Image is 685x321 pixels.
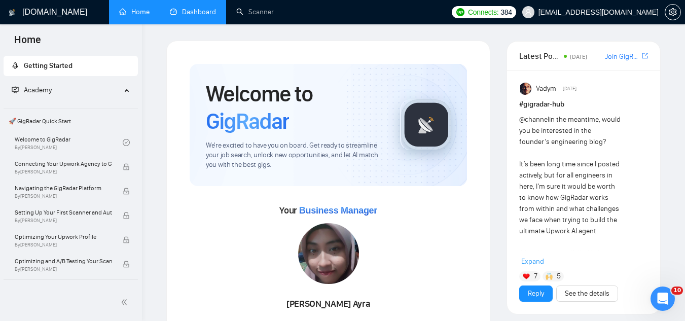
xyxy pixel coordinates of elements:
[519,50,561,62] span: Latest Posts from the GigRadar Community
[12,86,52,94] span: Academy
[500,7,512,18] span: 384
[519,286,553,302] button: Reply
[123,139,130,146] span: check-circle
[5,111,137,131] span: 🚀 GigRadar Quick Start
[123,212,130,219] span: lock
[15,242,112,248] span: By [PERSON_NAME]
[170,8,216,16] a: dashboardDashboard
[642,51,648,61] a: export
[519,115,549,124] span: @channel
[534,271,537,281] span: 7
[24,86,52,94] span: Academy
[651,287,675,311] iframe: Intercom live chat
[15,232,112,242] span: Optimizing Your Upwork Profile
[299,205,377,216] span: Business Manager
[206,108,289,135] span: GigRadar
[15,218,112,224] span: By [PERSON_NAME]
[520,83,532,95] img: Vadym
[557,271,561,281] span: 5
[12,62,19,69] span: rocket
[15,193,112,199] span: By [PERSON_NAME]
[521,257,544,266] span: Expand
[528,288,544,299] a: Reply
[556,286,618,302] button: See the details
[665,4,681,20] button: setting
[15,183,112,193] span: Navigating the GigRadar Platform
[536,83,556,94] span: Vadym
[15,159,112,169] span: Connecting Your Upwork Agency to GigRadar
[546,273,553,280] img: 🙌
[4,56,138,76] li: Getting Started
[665,8,681,16] a: setting
[15,266,112,272] span: By [PERSON_NAME]
[605,51,640,62] a: Join GigRadar Slack Community
[525,9,532,16] span: user
[456,8,464,16] img: upwork-logo.png
[206,141,384,170] span: We're excited to have you on board. Get ready to streamline your job search, unlock new opportuni...
[123,236,130,243] span: lock
[9,5,16,21] img: logo
[565,288,609,299] a: See the details
[298,223,359,284] img: 1698924227594-IMG-20231023-WA0128.jpg
[15,131,123,154] a: Welcome to GigRadarBy[PERSON_NAME]
[15,169,112,175] span: By [PERSON_NAME]
[401,99,452,150] img: gigradar-logo.png
[206,80,384,135] h1: Welcome to
[5,282,137,302] span: 👑 Agency Success with GigRadar
[123,261,130,268] span: lock
[121,297,131,307] span: double-left
[246,296,410,313] div: [PERSON_NAME] Ayra
[123,163,130,170] span: lock
[123,188,130,195] span: lock
[12,86,19,93] span: fund-projection-screen
[671,287,683,295] span: 10
[519,99,648,110] h1: # gigradar-hub
[665,8,680,16] span: setting
[563,84,576,93] span: [DATE]
[523,273,530,280] img: ❤️
[6,32,49,54] span: Home
[236,8,274,16] a: searchScanner
[119,8,150,16] a: homeHome
[279,205,377,216] span: Your
[15,256,112,266] span: Optimizing and A/B Testing Your Scanner for Better Results
[642,52,648,60] span: export
[15,207,112,218] span: Setting Up Your First Scanner and Auto-Bidder
[24,61,73,70] span: Getting Started
[468,7,498,18] span: Connects:
[570,53,587,60] span: [DATE]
